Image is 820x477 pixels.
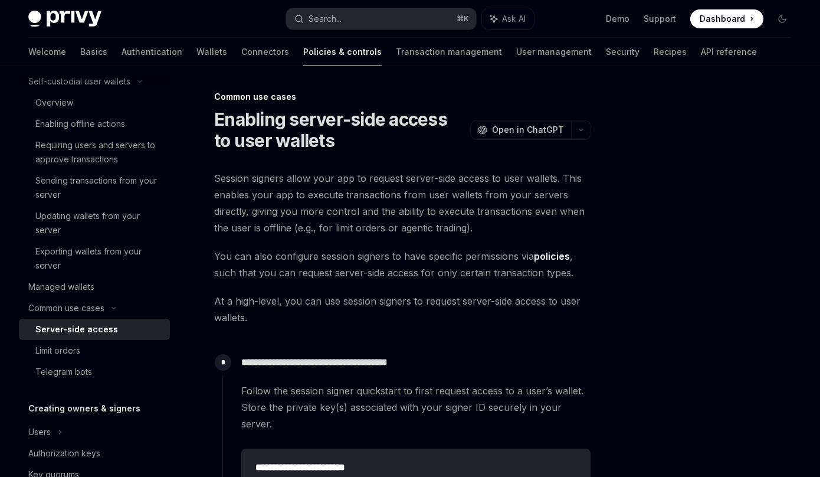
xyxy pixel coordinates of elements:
[19,319,170,340] a: Server-side access
[19,113,170,135] a: Enabling offline actions
[28,446,100,460] div: Authorization keys
[19,170,170,205] a: Sending transactions from your server
[396,38,502,66] a: Transaction management
[701,38,757,66] a: API reference
[470,120,571,140] button: Open in ChatGPT
[214,91,591,103] div: Common use cases
[28,401,140,416] h5: Creating owners & signers
[690,9,763,28] a: Dashboard
[28,280,94,294] div: Managed wallets
[644,13,676,25] a: Support
[35,244,163,273] div: Exporting wallets from your server
[654,38,687,66] a: Recipes
[19,443,170,464] a: Authorization keys
[19,241,170,276] a: Exporting wallets from your server
[534,250,570,263] a: policies
[19,205,170,241] a: Updating wallets from your server
[35,344,80,358] div: Limit orders
[482,8,534,30] button: Ask AI
[303,38,382,66] a: Policies & controls
[19,276,170,298] a: Managed wallets
[606,38,639,66] a: Security
[28,11,101,27] img: dark logo
[773,9,792,28] button: Toggle dark mode
[241,38,289,66] a: Connectors
[28,301,104,315] div: Common use cases
[492,124,564,136] span: Open in ChatGPT
[286,8,477,30] button: Search...⌘K
[35,138,163,166] div: Requiring users and servers to approve transactions
[196,38,227,66] a: Wallets
[214,293,591,326] span: At a high-level, you can use session signers to request server-side access to user wallets.
[700,13,745,25] span: Dashboard
[19,340,170,361] a: Limit orders
[309,12,342,26] div: Search...
[214,170,591,236] span: Session signers allow your app to request server-side access to user wallets. This enables your a...
[35,322,118,336] div: Server-side access
[516,38,592,66] a: User management
[28,425,51,439] div: Users
[19,135,170,170] a: Requiring users and servers to approve transactions
[35,174,163,202] div: Sending transactions from your server
[214,109,465,151] h1: Enabling server-side access to user wallets
[80,38,107,66] a: Basics
[241,383,591,432] span: Follow the session signer quickstart to first request access to a user’s wallet. Store the privat...
[35,365,92,379] div: Telegram bots
[28,38,66,66] a: Welcome
[19,361,170,383] a: Telegram bots
[457,14,469,24] span: ⌘ K
[35,209,163,237] div: Updating wallets from your server
[35,117,125,131] div: Enabling offline actions
[35,96,73,110] div: Overview
[214,248,591,281] span: You can also configure session signers to have specific permissions via , such that you can reque...
[19,92,170,113] a: Overview
[606,13,629,25] a: Demo
[502,13,526,25] span: Ask AI
[122,38,182,66] a: Authentication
